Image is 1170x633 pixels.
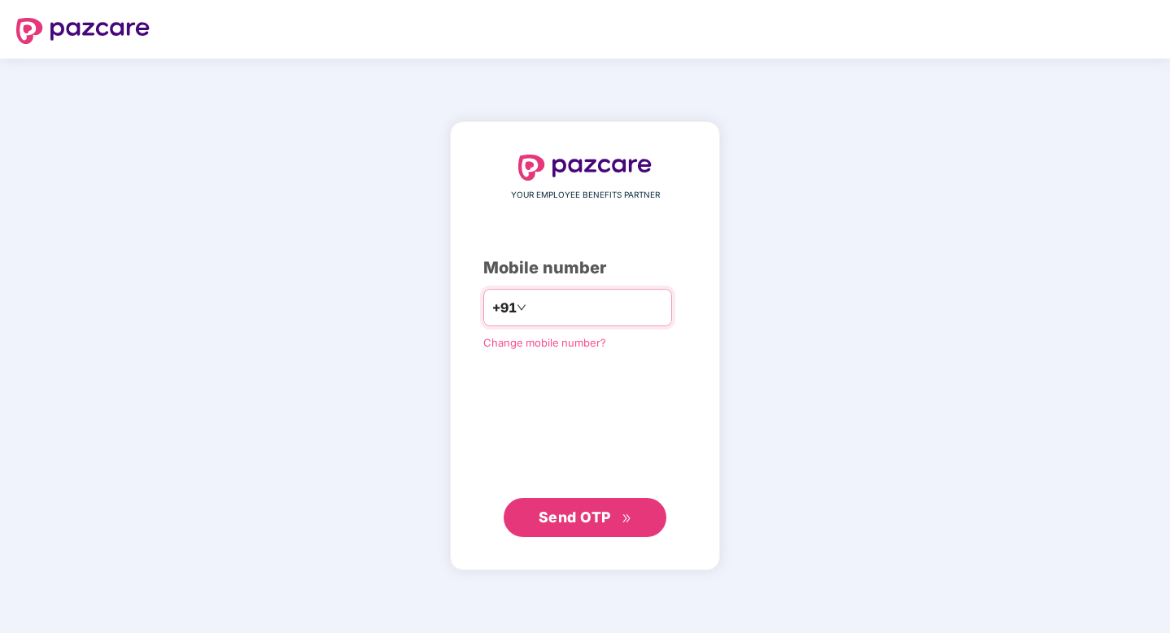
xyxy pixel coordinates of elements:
[16,18,150,44] img: logo
[504,498,666,537] button: Send OTPdouble-right
[483,336,606,349] a: Change mobile number?
[511,189,660,202] span: YOUR EMPLOYEE BENEFITS PARTNER
[622,513,632,524] span: double-right
[492,298,517,318] span: +91
[518,155,652,181] img: logo
[539,509,611,526] span: Send OTP
[517,303,526,312] span: down
[483,255,687,281] div: Mobile number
